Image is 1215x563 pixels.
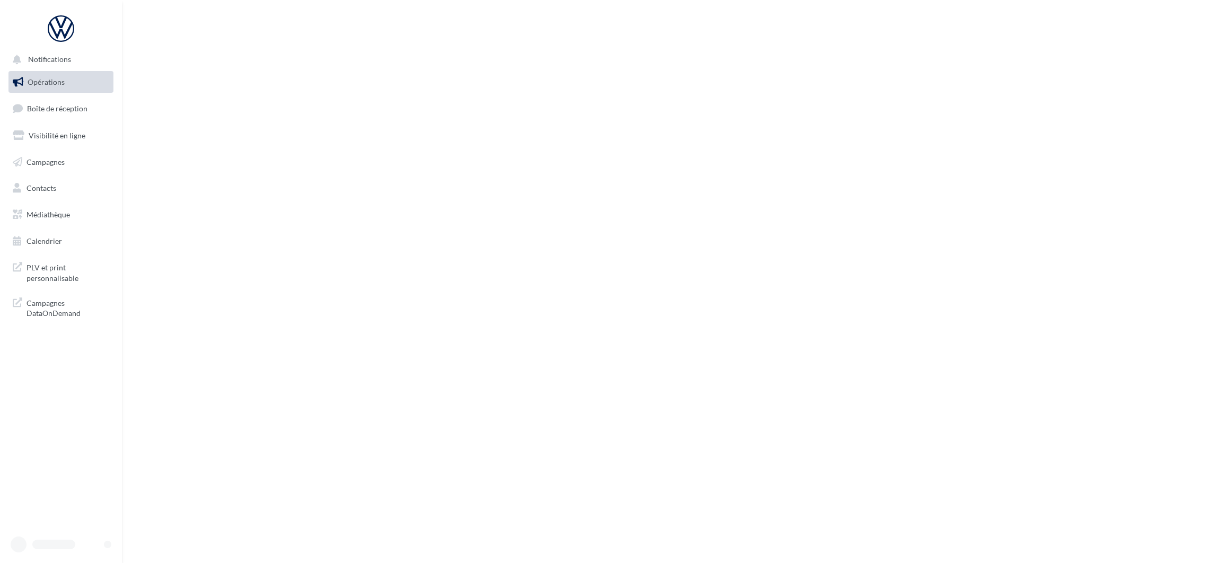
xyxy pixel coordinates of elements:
[6,204,116,226] a: Médiathèque
[27,296,109,319] span: Campagnes DataOnDemand
[27,157,65,166] span: Campagnes
[6,292,116,323] a: Campagnes DataOnDemand
[6,71,116,93] a: Opérations
[28,77,65,86] span: Opérations
[27,260,109,283] span: PLV et print personnalisable
[6,177,116,199] a: Contacts
[28,55,71,64] span: Notifications
[6,97,116,120] a: Boîte de réception
[6,151,116,173] a: Campagnes
[6,125,116,147] a: Visibilité en ligne
[27,236,62,245] span: Calendrier
[27,104,87,113] span: Boîte de réception
[27,210,70,219] span: Médiathèque
[27,183,56,192] span: Contacts
[6,256,116,287] a: PLV et print personnalisable
[29,131,85,140] span: Visibilité en ligne
[6,230,116,252] a: Calendrier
